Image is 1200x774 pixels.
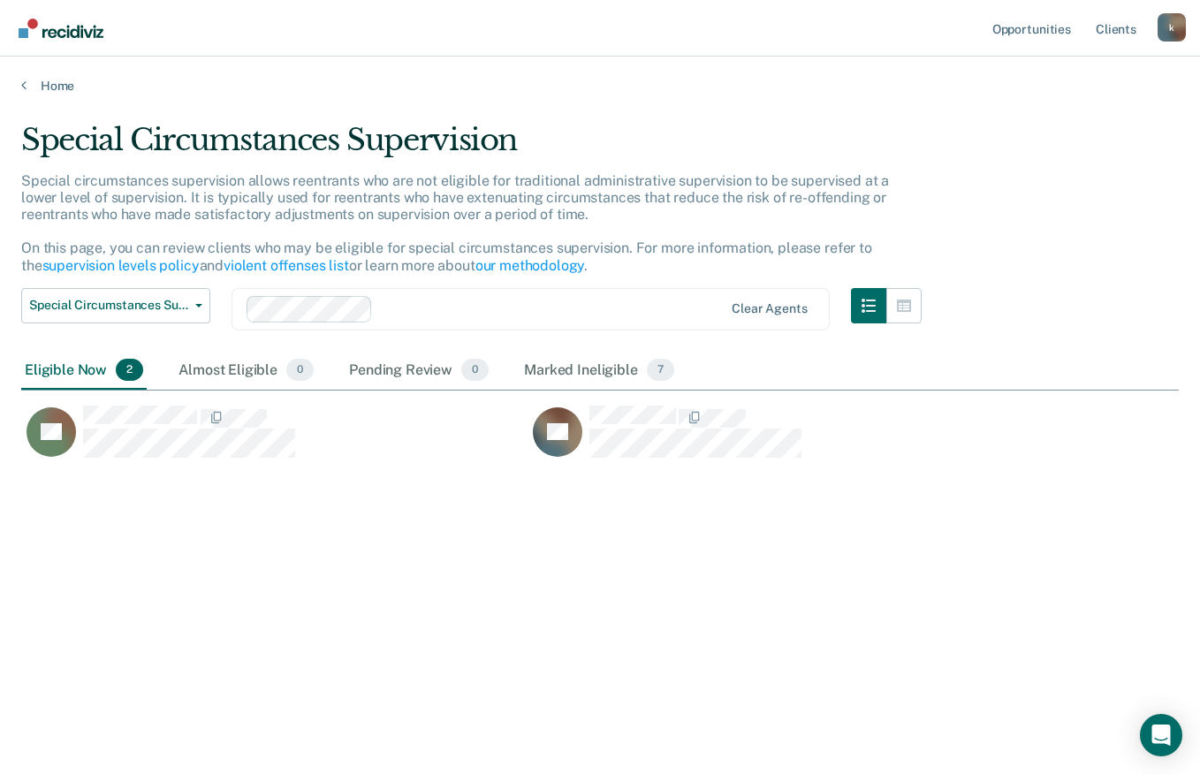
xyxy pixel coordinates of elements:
[1158,13,1186,42] div: k
[475,257,585,274] a: our methodology
[175,352,317,391] div: Almost Eligible0
[21,122,922,172] div: Special Circumstances Supervision
[461,359,489,382] span: 0
[21,352,147,391] div: Eligible Now2
[19,19,103,38] img: Recidiviz
[21,172,889,274] p: Special circumstances supervision allows reentrants who are not eligible for traditional administ...
[732,301,807,316] div: Clear agents
[1140,714,1182,756] div: Open Intercom Messenger
[21,288,210,323] button: Special Circumstances Supervision
[42,257,200,274] a: supervision levels policy
[520,352,678,391] div: Marked Ineligible7
[21,78,1179,94] a: Home
[116,359,143,382] span: 2
[647,359,674,382] span: 7
[1158,13,1186,42] button: Profile dropdown button
[286,359,314,382] span: 0
[346,352,492,391] div: Pending Review0
[21,405,528,475] div: CaseloadOpportunityCell-118EF
[224,257,349,274] a: violent offenses list
[528,405,1034,475] div: CaseloadOpportunityCell-282IF
[29,298,188,313] span: Special Circumstances Supervision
